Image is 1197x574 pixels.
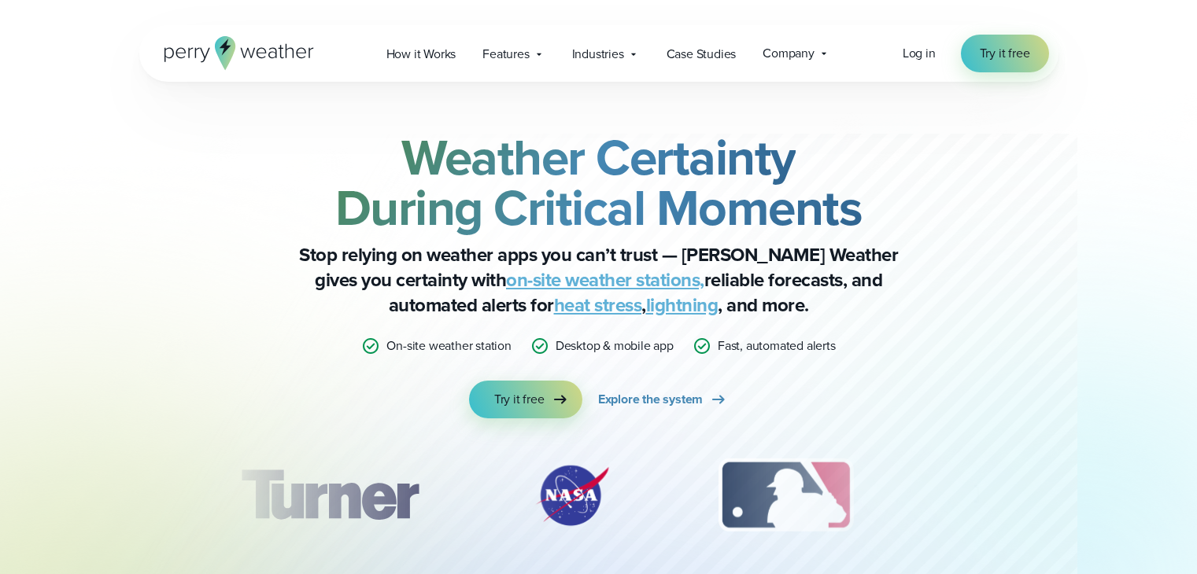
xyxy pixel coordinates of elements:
a: Try it free [961,35,1049,72]
p: Stop relying on weather apps you can’t trust — [PERSON_NAME] Weather gives you certainty with rel... [284,242,914,318]
span: Try it free [980,44,1030,63]
div: 4 of 12 [944,456,1070,535]
span: Industries [572,45,624,64]
p: Fast, automated alerts [718,337,836,355]
a: How it Works [373,38,470,70]
p: On-site weather station [386,337,511,355]
a: lightning [646,291,719,319]
p: Desktop & mobile app [556,337,674,355]
div: 1 of 12 [217,456,441,535]
span: Company [763,44,815,63]
span: Features [482,45,529,64]
a: Explore the system [598,381,728,418]
span: Explore the system [598,390,703,409]
a: on-site weather stations, [506,266,704,294]
a: Case Studies [653,38,750,70]
div: slideshow [218,456,980,543]
span: Log in [903,44,936,62]
img: MLB.svg [703,456,869,535]
div: 2 of 12 [517,456,627,535]
a: Try it free [469,381,582,418]
span: Try it free [494,390,545,409]
img: Turner-Construction_1.svg [217,456,441,535]
img: NASA.svg [517,456,627,535]
img: PGA.svg [944,456,1070,535]
strong: Weather Certainty During Critical Moments [335,120,863,245]
span: How it Works [386,45,456,64]
a: Log in [903,44,936,63]
span: Case Studies [667,45,737,64]
a: heat stress [554,291,642,319]
div: 3 of 12 [703,456,869,535]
